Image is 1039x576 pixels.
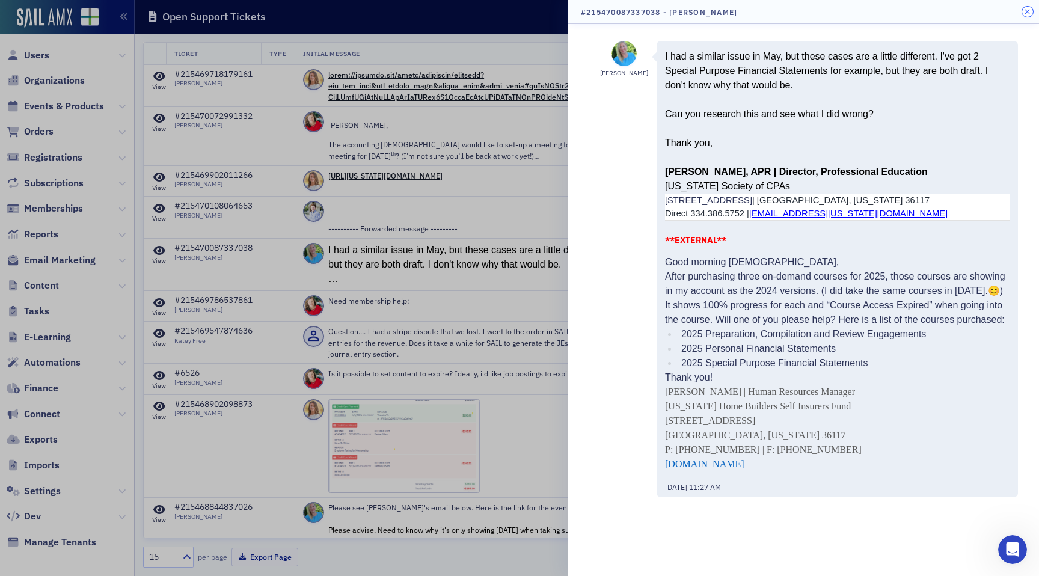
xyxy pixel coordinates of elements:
[665,401,851,411] span: [US_STATE] Home Builders Self Insurers Fund
[678,327,1010,342] li: 2025 Preparation, Compilation and Review Engagements
[665,209,749,218] span: Direct 334.386.5752 |
[12,162,228,207] div: Send us a messageWe typically reply in under 15 minutes
[689,482,721,492] span: 11:27 AM
[678,342,1010,356] li: 2025 Personal Financial Statements
[25,303,201,316] div: Redirect an Event to a 3rd Party URL
[665,387,855,397] span: [PERSON_NAME] | Human Resources Manager
[678,356,1010,370] li: 2025 Special Purpose Financial Statements
[581,7,737,17] h4: #215470087337038 - [PERSON_NAME]
[25,275,97,288] span: Search for help
[998,535,1027,564] iframe: Intercom live chat
[17,269,223,293] button: Search for help
[665,444,862,455] span: P: [PHONE_NUMBER] | F: [PHONE_NUMBER]
[49,237,162,247] span: Updated [DATE] 13:31 EDT
[665,370,1010,385] p: Thank you!
[665,49,1010,93] div: I had a similar issue in May, but these cases are a little different. I've got 2 Special Purpose ...
[13,214,228,259] div: Status: All Systems OperationalUpdated [DATE] 13:31 EDT
[26,405,54,414] span: Home
[207,19,228,41] div: Close
[665,195,752,205] span: [STREET_ADDRESS]
[665,136,1010,150] div: Thank you,
[24,85,216,126] p: Hi [PERSON_NAME] 👋
[600,69,648,78] div: [PERSON_NAME]
[161,375,241,423] button: Help
[191,405,210,414] span: Help
[665,107,1010,121] div: Can you research this and see what I did wrong?
[665,482,689,492] span: [DATE]
[749,209,948,218] a: [EMAIL_ADDRESS][US_STATE][DOMAIN_NAME]
[665,269,1010,327] p: After purchasing three on-demand courses for 2025, those courses are showing in my account as the...
[665,459,744,469] a: [DOMAIN_NAME]
[752,195,930,205] span: | [GEOGRAPHIC_DATA], [US_STATE] 36117
[80,375,160,423] button: Messages
[24,23,75,42] img: logo
[665,430,845,440] span: [GEOGRAPHIC_DATA], [US_STATE] 36117
[100,405,141,414] span: Messages
[665,181,790,191] span: [US_STATE] Society of CPAs
[24,126,216,147] p: How can we help?
[665,167,928,177] b: [PERSON_NAME], APR | Director, Professional Education
[164,19,188,43] img: Profile image for Aidan
[49,224,216,236] div: Status: All Systems Operational
[25,172,201,185] div: Send us a message
[25,185,201,197] div: We typically reply in under 15 minutes
[17,298,223,320] div: Redirect an Event to a 3rd Party URL
[988,286,1000,296] span: 😊
[665,415,755,426] span: [STREET_ADDRESS]
[665,255,1010,269] p: Good morning [DEMOGRAPHIC_DATA],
